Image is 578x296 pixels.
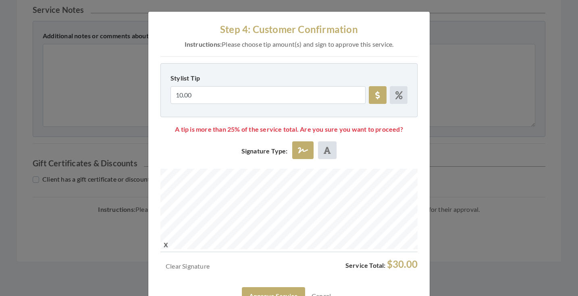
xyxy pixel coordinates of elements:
[160,124,418,135] p: A tip is more than 25% of the service total. Are you sure you want to proceed?
[185,40,222,48] strong: Instructions:
[160,24,418,35] h3: Step 4: Customer Confirmation
[160,259,215,277] a: Clear Signature
[170,73,200,83] label: Stylist Tip
[387,258,418,270] span: $30.00
[241,146,288,156] label: Signature Type:
[345,261,386,269] span: Service Total:
[160,39,418,50] p: Please choose tip amount(s) and sign to approve this service.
